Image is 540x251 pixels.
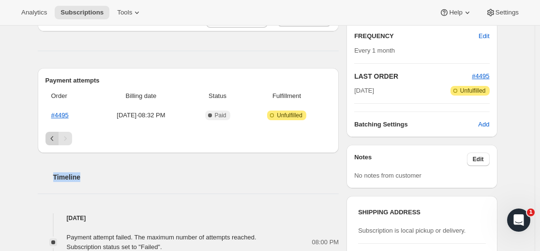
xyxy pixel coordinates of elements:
[354,31,479,41] h2: FREQUENCY
[467,153,490,166] button: Edit
[434,6,478,19] button: Help
[248,91,325,101] span: Fulfillment
[354,120,478,129] h6: Batching Settings
[15,6,53,19] button: Analytics
[472,72,489,80] a: #4495
[95,111,187,120] span: [DATE] · 08:32 PM
[354,71,472,81] h2: LAST ORDER
[460,87,486,95] span: Unfulfilled
[449,9,462,16] span: Help
[111,6,148,19] button: Tools
[277,112,302,119] span: Unfulfilled
[95,91,187,101] span: Billing date
[507,209,530,232] iframe: Intercom live chat
[45,132,59,145] button: Previous
[358,227,465,234] span: Subscription is local pickup or delivery.
[354,153,467,166] h3: Notes
[55,6,109,19] button: Subscriptions
[354,86,374,96] span: [DATE]
[45,132,331,145] nav: Pagination
[479,31,489,41] span: Edit
[53,172,339,182] h2: Timeline
[51,112,69,119] a: #4495
[527,209,535,216] span: 1
[478,120,489,129] span: Add
[473,155,484,163] span: Edit
[354,47,395,54] span: Every 1 month
[358,208,485,217] h3: SHIPPING ADDRESS
[45,85,92,107] th: Order
[480,6,525,19] button: Settings
[193,91,242,101] span: Status
[21,9,47,16] span: Analytics
[472,71,489,81] button: #4495
[60,9,104,16] span: Subscriptions
[312,237,339,247] span: 08:00 PM
[117,9,132,16] span: Tools
[472,117,495,132] button: Add
[354,172,421,179] span: No notes from customer
[215,112,226,119] span: Paid
[495,9,519,16] span: Settings
[45,76,331,85] h2: Payment attempts
[473,28,495,44] button: Edit
[38,213,339,223] h4: [DATE]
